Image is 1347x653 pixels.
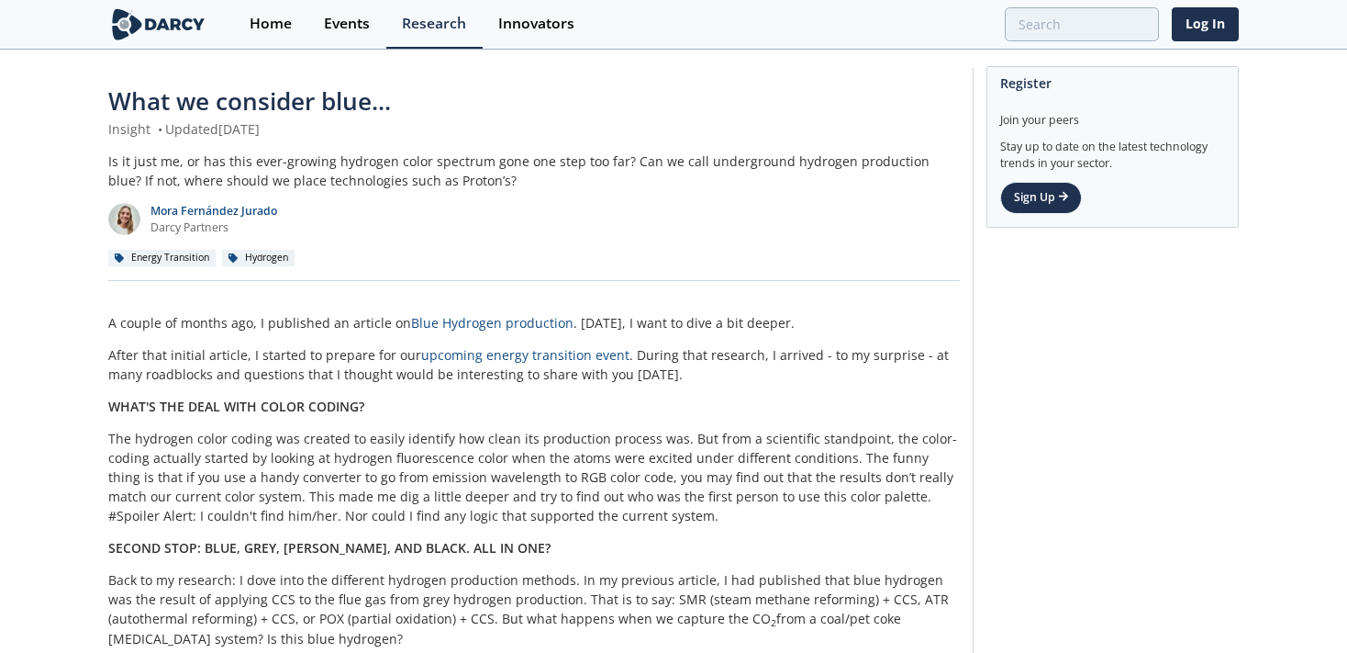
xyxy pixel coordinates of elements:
[1000,182,1082,213] a: Sign Up
[154,120,165,138] span: •
[150,203,277,220] p: Mora Fernández Jurado
[421,346,629,364] a: upcoming energy transition event
[498,17,574,31] div: Innovators
[108,539,551,557] strong: SECOND STOP: BLUE, GREY, [PERSON_NAME], AND BLACK. ALL IN ONE?
[250,17,292,31] div: Home
[1000,99,1225,129] div: Join your peers
[108,8,208,40] img: logo-wide.svg
[324,17,370,31] div: Events
[108,345,960,384] p: After that initial article, I started to prepare for our . During that research, I arrived - to m...
[108,570,960,647] p: Back to my research: I dove into the different hydrogen production methods. In my previous articl...
[402,17,466,31] div: Research
[108,250,216,266] div: Energy Transition
[1005,7,1159,41] input: Advanced Search
[150,220,277,236] p: Darcy Partners
[108,119,960,139] div: Insight Updated [DATE]
[108,429,960,525] p: The hydrogen color coding was created to easily identify how clean its production process was. Bu...
[411,314,573,332] a: Blue Hydrogen production
[1172,7,1239,41] a: Log In
[108,398,364,415] strong: WHAT'S THE DEAL WITH COLOR CODING?
[108,84,391,118] span: What we consider blue...
[108,152,960,190] div: Is it just me, or has this ever-growing hydrogen color spectrum gone one step too far? Can we cal...
[222,250,295,266] div: Hydrogen
[1000,67,1225,99] div: Register
[1000,129,1225,172] div: Stay up to date on the latest technology trends in your sector.
[108,313,960,332] p: A couple of months ago, I published an article on . [DATE], I want to dive a bit deeper.
[771,616,776,629] sub: 2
